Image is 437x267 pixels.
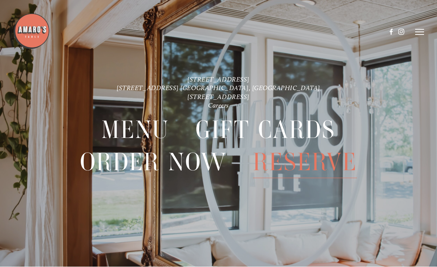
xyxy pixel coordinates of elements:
a: Menu [101,115,169,146]
a: [STREET_ADDRESS] [GEOGRAPHIC_DATA], [GEOGRAPHIC_DATA] [117,85,320,92]
a: Careers [208,102,229,110]
a: [STREET_ADDRESS] [187,93,250,101]
a: [STREET_ADDRESS] [187,76,250,83]
a: Order Now [80,146,227,178]
img: Amaro's Table [13,13,50,50]
a: Reserve [253,146,357,178]
a: Gift Cards [196,115,335,146]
